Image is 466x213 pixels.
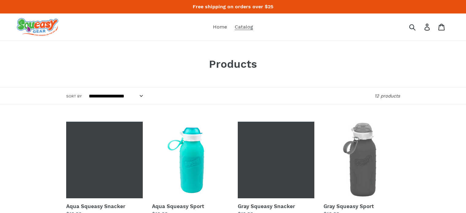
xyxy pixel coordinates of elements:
[66,93,82,99] label: Sort by
[235,24,253,30] span: Catalog
[232,22,256,32] a: Catalog
[210,22,230,32] a: Home
[411,20,428,34] input: Search
[209,58,257,70] span: Products
[17,18,58,36] img: squeasy gear snacker portable food pouch
[213,24,227,30] span: Home
[374,93,400,99] span: 12 products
